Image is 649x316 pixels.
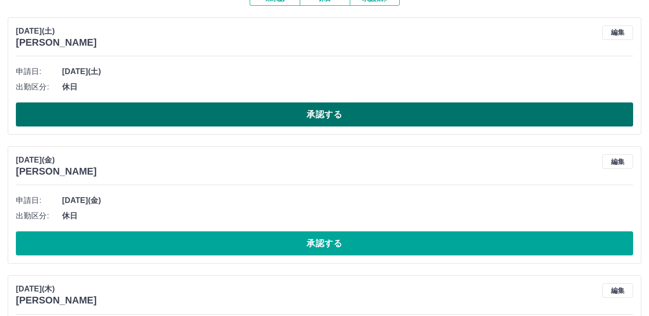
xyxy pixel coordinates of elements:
[16,231,633,255] button: 承認する
[16,81,62,93] span: 出勤区分:
[16,195,62,206] span: 申請日:
[16,37,97,48] h3: [PERSON_NAME]
[62,66,633,77] span: [DATE](土)
[62,195,633,206] span: [DATE](金)
[16,25,97,37] p: [DATE](土)
[602,25,633,40] button: 編集
[16,166,97,177] h3: [PERSON_NAME]
[62,81,633,93] span: 休日
[62,210,633,222] span: 休日
[16,210,62,222] span: 出勤区分:
[16,283,97,295] p: [DATE](木)
[602,283,633,298] button: 編集
[16,66,62,77] span: 申請日:
[16,102,633,126] button: 承認する
[16,154,97,166] p: [DATE](金)
[602,154,633,169] button: 編集
[16,295,97,306] h3: [PERSON_NAME]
